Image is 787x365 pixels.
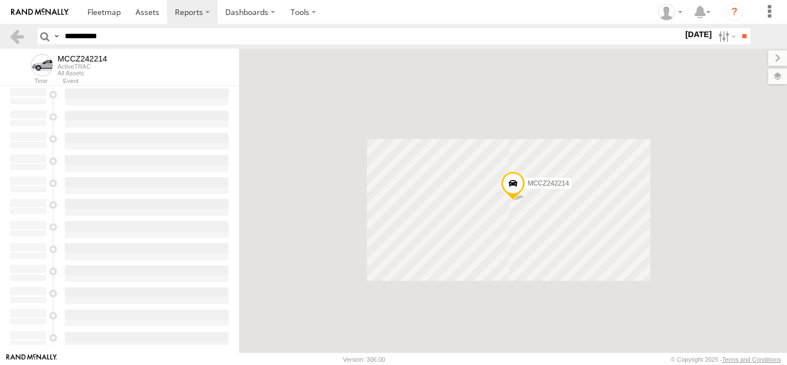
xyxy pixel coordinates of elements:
[52,28,61,44] label: Search Query
[683,28,714,40] label: [DATE]
[671,356,781,363] div: © Copyright 2025 -
[9,79,48,84] div: Time
[714,28,738,44] label: Search Filter Options
[654,4,686,20] div: Zulema McIntosch
[58,54,107,63] div: MCCZ242214 - View Asset History
[527,179,569,187] span: MCCZ242214
[58,70,107,76] div: All Assets
[726,3,743,21] i: ?
[6,354,57,365] a: Visit our Website
[722,356,781,363] a: Terms and Conditions
[58,63,107,70] div: ActiveTRAC
[9,28,25,44] a: Back to previous Page
[63,79,239,84] div: Event
[343,356,385,363] div: Version: 306.00
[11,8,69,16] img: rand-logo.svg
